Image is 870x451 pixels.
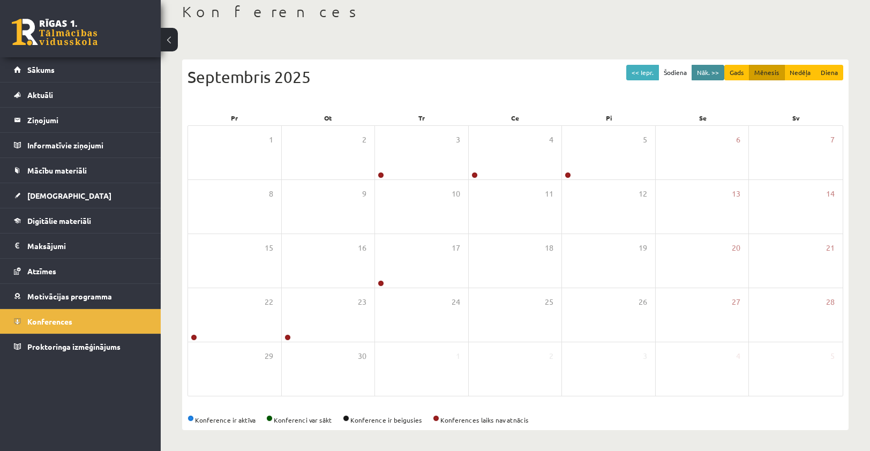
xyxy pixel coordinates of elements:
[27,234,147,258] legend: Maksājumi
[724,65,749,80] button: Gads
[692,65,724,80] button: Nāk. >>
[14,108,147,132] a: Ziņojumi
[736,350,740,362] span: 4
[639,188,647,200] span: 12
[452,188,460,200] span: 10
[362,134,366,146] span: 2
[643,350,647,362] span: 3
[749,110,843,125] div: Sv
[14,208,147,233] a: Digitālie materiāli
[27,65,55,74] span: Sākums
[749,65,785,80] button: Mēnesis
[826,242,835,254] span: 21
[27,342,121,351] span: Proktoringa izmēģinājums
[456,134,460,146] span: 3
[14,57,147,82] a: Sākums
[187,415,843,425] div: Konference ir aktīva Konferenci var sākt Konference ir beigusies Konferences laiks nav atnācis
[732,188,740,200] span: 13
[14,234,147,258] a: Maksājumi
[375,110,469,125] div: Tr
[14,259,147,283] a: Atzīmes
[187,110,281,125] div: Pr
[265,296,273,308] span: 22
[14,133,147,157] a: Informatīvie ziņojumi
[469,110,562,125] div: Ce
[736,134,740,146] span: 6
[27,266,56,276] span: Atzīmes
[182,3,849,21] h1: Konferences
[815,65,843,80] button: Diena
[14,183,147,208] a: [DEMOGRAPHIC_DATA]
[27,291,112,301] span: Motivācijas programma
[12,19,97,46] a: Rīgas 1. Tālmācības vidusskola
[658,65,692,80] button: Šodiena
[784,65,816,80] button: Nedēļa
[27,191,111,200] span: [DEMOGRAPHIC_DATA]
[281,110,375,125] div: Ot
[27,108,147,132] legend: Ziņojumi
[656,110,749,125] div: Se
[549,350,553,362] span: 2
[545,188,553,200] span: 11
[265,350,273,362] span: 29
[830,134,835,146] span: 7
[549,134,553,146] span: 4
[14,334,147,359] a: Proktoringa izmēģinājums
[14,158,147,183] a: Mācību materiāli
[14,309,147,334] a: Konferences
[643,134,647,146] span: 5
[269,134,273,146] span: 1
[27,133,147,157] legend: Informatīvie ziņojumi
[826,296,835,308] span: 28
[545,296,553,308] span: 25
[265,242,273,254] span: 15
[27,216,91,225] span: Digitālie materiāli
[187,65,843,89] div: Septembris 2025
[358,296,366,308] span: 23
[830,350,835,362] span: 5
[545,242,553,254] span: 18
[626,65,659,80] button: << Iepr.
[362,188,366,200] span: 9
[452,296,460,308] span: 24
[562,110,656,125] div: Pi
[732,242,740,254] span: 20
[14,82,147,107] a: Aktuāli
[452,242,460,254] span: 17
[269,188,273,200] span: 8
[27,166,87,175] span: Mācību materiāli
[639,242,647,254] span: 19
[358,350,366,362] span: 30
[27,317,72,326] span: Konferences
[358,242,366,254] span: 16
[27,90,53,100] span: Aktuāli
[639,296,647,308] span: 26
[14,284,147,309] a: Motivācijas programma
[826,188,835,200] span: 14
[732,296,740,308] span: 27
[456,350,460,362] span: 1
